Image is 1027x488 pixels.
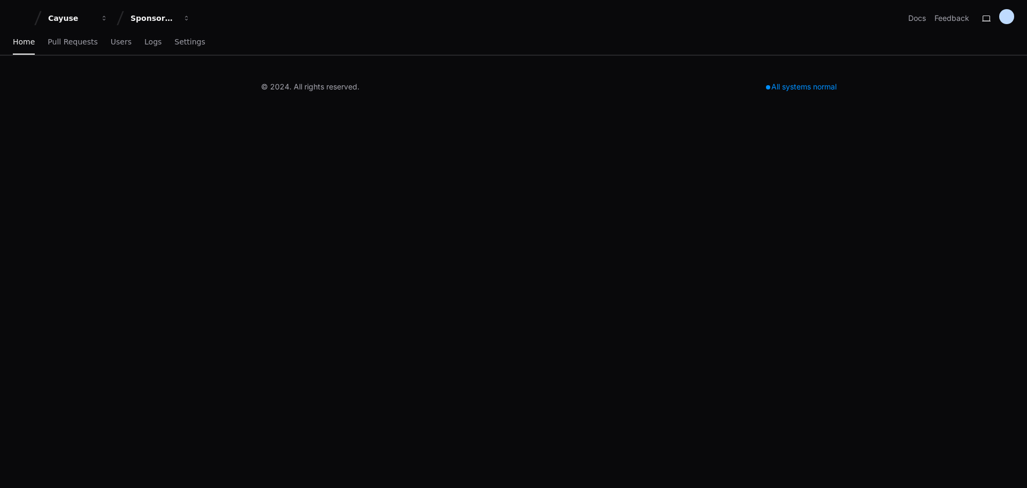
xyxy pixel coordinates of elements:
[48,13,94,24] div: Cayuse
[131,13,177,24] div: Sponsored Projects (SP4)
[174,30,205,55] a: Settings
[261,81,359,92] div: © 2024. All rights reserved.
[144,39,162,45] span: Logs
[126,9,195,28] button: Sponsored Projects (SP4)
[44,9,112,28] button: Cayuse
[144,30,162,55] a: Logs
[13,30,35,55] a: Home
[13,39,35,45] span: Home
[760,79,843,94] div: All systems normal
[174,39,205,45] span: Settings
[111,39,132,45] span: Users
[908,13,926,24] a: Docs
[934,13,969,24] button: Feedback
[48,30,97,55] a: Pull Requests
[48,39,97,45] span: Pull Requests
[111,30,132,55] a: Users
